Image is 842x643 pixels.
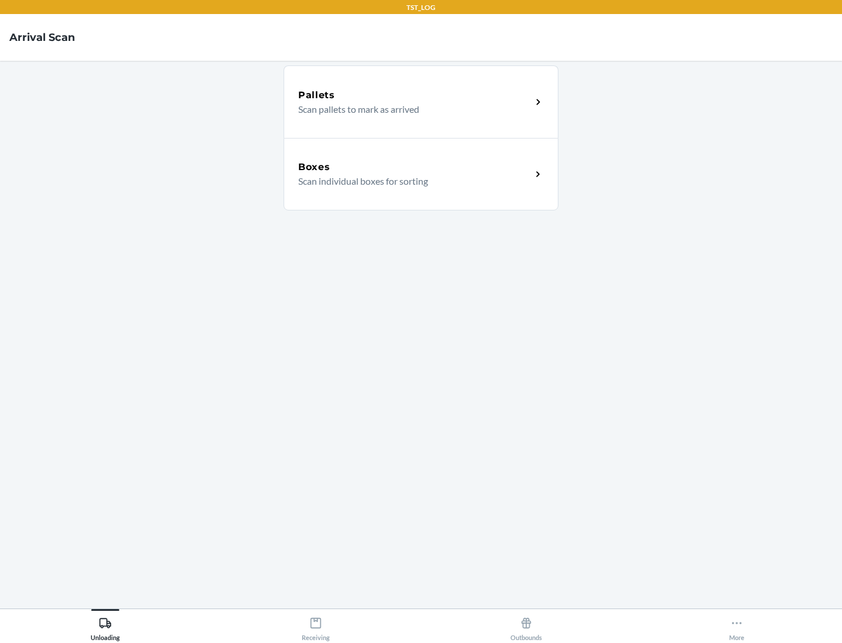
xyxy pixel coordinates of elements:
div: Unloading [91,612,120,641]
h4: Arrival Scan [9,30,75,45]
h5: Pallets [298,88,335,102]
div: Receiving [302,612,330,641]
div: More [729,612,744,641]
a: BoxesScan individual boxes for sorting [284,138,558,210]
a: PalletsScan pallets to mark as arrived [284,65,558,138]
div: Outbounds [510,612,542,641]
button: Outbounds [421,609,631,641]
button: More [631,609,842,641]
h5: Boxes [298,160,330,174]
p: Scan pallets to mark as arrived [298,102,522,116]
p: Scan individual boxes for sorting [298,174,522,188]
p: TST_LOG [406,2,436,13]
button: Receiving [210,609,421,641]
